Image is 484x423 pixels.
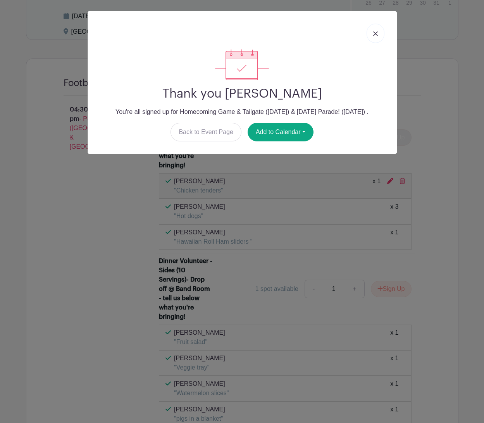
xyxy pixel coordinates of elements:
[215,49,269,80] img: signup_complete-c468d5dda3e2740ee63a24cb0ba0d3ce5d8a4ecd24259e683200fb1569d990c8.svg
[94,86,391,101] h2: Thank you [PERSON_NAME]
[248,123,313,141] button: Add to Calendar
[171,123,241,141] a: Back to Event Page
[373,31,378,36] img: close_button-5f87c8562297e5c2d7936805f587ecaba9071eb48480494691a3f1689db116b3.svg
[94,107,391,117] p: You're all signed up for Homecoming Game & Tailgate ([DATE]) & [DATE] Parade! ([DATE]) .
